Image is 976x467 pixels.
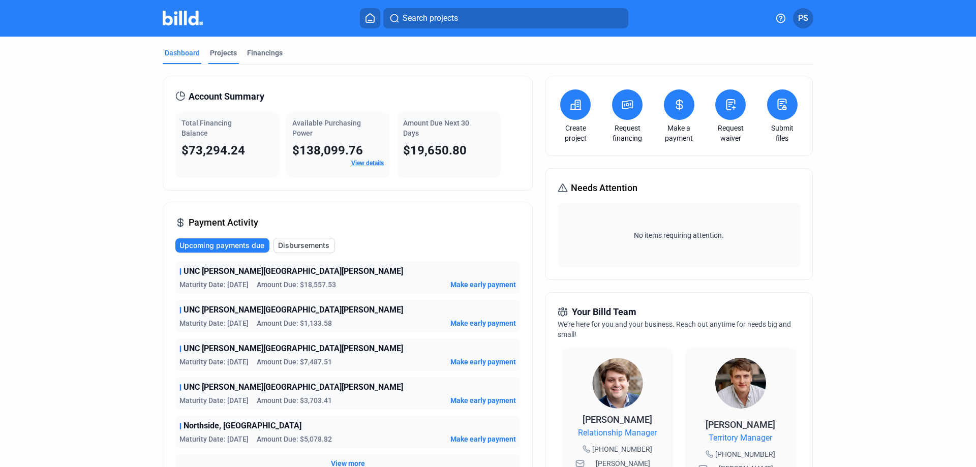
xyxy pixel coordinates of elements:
span: Northside, [GEOGRAPHIC_DATA] [184,420,301,432]
span: We're here for you and your business. Reach out anytime for needs big and small! [558,320,791,338]
span: UNC [PERSON_NAME][GEOGRAPHIC_DATA][PERSON_NAME] [184,304,403,316]
div: Financings [247,48,283,58]
img: Billd Company Logo [163,11,203,25]
span: Amount Due Next 30 Days [403,119,469,137]
span: [PERSON_NAME] [706,419,775,430]
span: Available Purchasing Power [292,119,361,137]
span: UNC [PERSON_NAME][GEOGRAPHIC_DATA][PERSON_NAME] [184,343,403,355]
span: [PHONE_NUMBER] [715,449,775,459]
button: Make early payment [450,395,516,406]
span: Account Summary [189,89,264,104]
span: $19,650.80 [403,143,467,158]
button: Upcoming payments due [175,238,269,253]
span: Amount Due: $1,133.58 [257,318,332,328]
div: Dashboard [165,48,200,58]
span: No items requiring attention. [562,230,796,240]
a: Create project [558,123,593,143]
span: Maturity Date: [DATE] [179,318,249,328]
span: Upcoming payments due [179,240,264,251]
span: Maturity Date: [DATE] [179,357,249,367]
span: Amount Due: $5,078.82 [257,434,332,444]
a: Request waiver [713,123,748,143]
div: Projects [210,48,237,58]
span: Relationship Manager [578,427,657,439]
span: PS [798,12,808,24]
span: Needs Attention [571,181,637,195]
a: View details [351,160,384,167]
span: Amount Due: $7,487.51 [257,357,332,367]
a: Submit files [765,123,800,143]
span: UNC [PERSON_NAME][GEOGRAPHIC_DATA][PERSON_NAME] [184,265,403,277]
button: Make early payment [450,434,516,444]
img: Relationship Manager [592,358,643,409]
span: Maturity Date: [DATE] [179,434,249,444]
span: [PHONE_NUMBER] [592,444,652,454]
span: UNC [PERSON_NAME][GEOGRAPHIC_DATA][PERSON_NAME] [184,381,403,393]
span: Search projects [403,12,458,24]
button: Disbursements [273,238,335,253]
button: Search projects [383,8,628,28]
span: Territory Manager [709,432,772,444]
span: $73,294.24 [181,143,245,158]
span: Total Financing Balance [181,119,232,137]
button: PS [793,8,813,28]
span: Payment Activity [189,215,258,230]
span: Maturity Date: [DATE] [179,395,249,406]
span: Amount Due: $3,703.41 [257,395,332,406]
span: Amount Due: $18,557.53 [257,279,336,290]
span: Your Billd Team [572,305,636,319]
span: Maturity Date: [DATE] [179,279,249,290]
img: Territory Manager [715,358,766,409]
button: Make early payment [450,357,516,367]
span: Disbursements [278,240,329,251]
span: $138,099.76 [292,143,363,158]
a: Request financing [609,123,645,143]
button: Make early payment [450,318,516,328]
a: Make a payment [661,123,697,143]
span: [PERSON_NAME] [583,414,652,425]
button: Make early payment [450,279,516,290]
